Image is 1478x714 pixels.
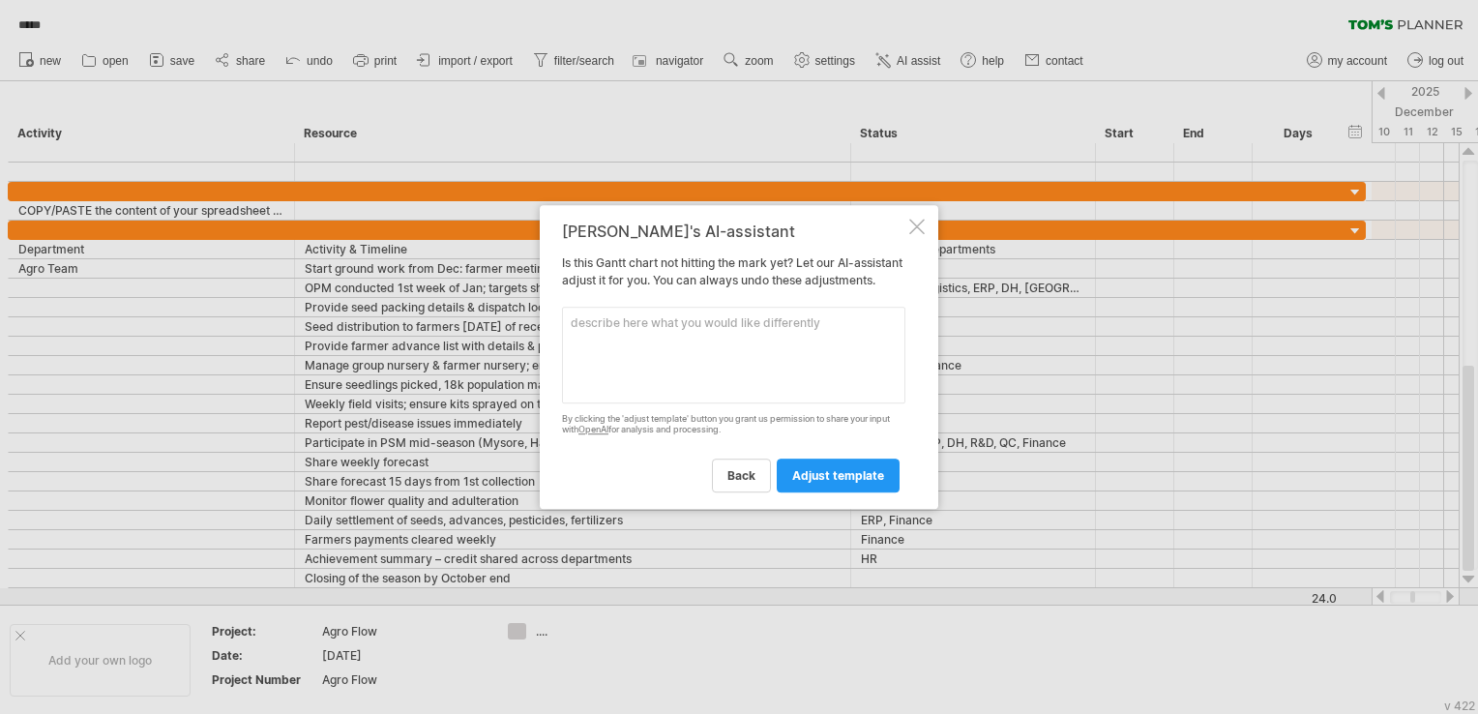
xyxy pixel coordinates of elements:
[562,223,905,240] div: [PERSON_NAME]'s AI-assistant
[727,468,755,483] span: back
[712,459,771,492] a: back
[578,424,608,434] a: OpenAI
[562,414,905,435] div: By clicking the 'adjust template' button you grant us permission to share your input with for ana...
[792,468,884,483] span: adjust template
[777,459,900,492] a: adjust template
[562,223,905,491] div: Is this Gantt chart not hitting the mark yet? Let our AI-assistant adjust it for you. You can alw...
